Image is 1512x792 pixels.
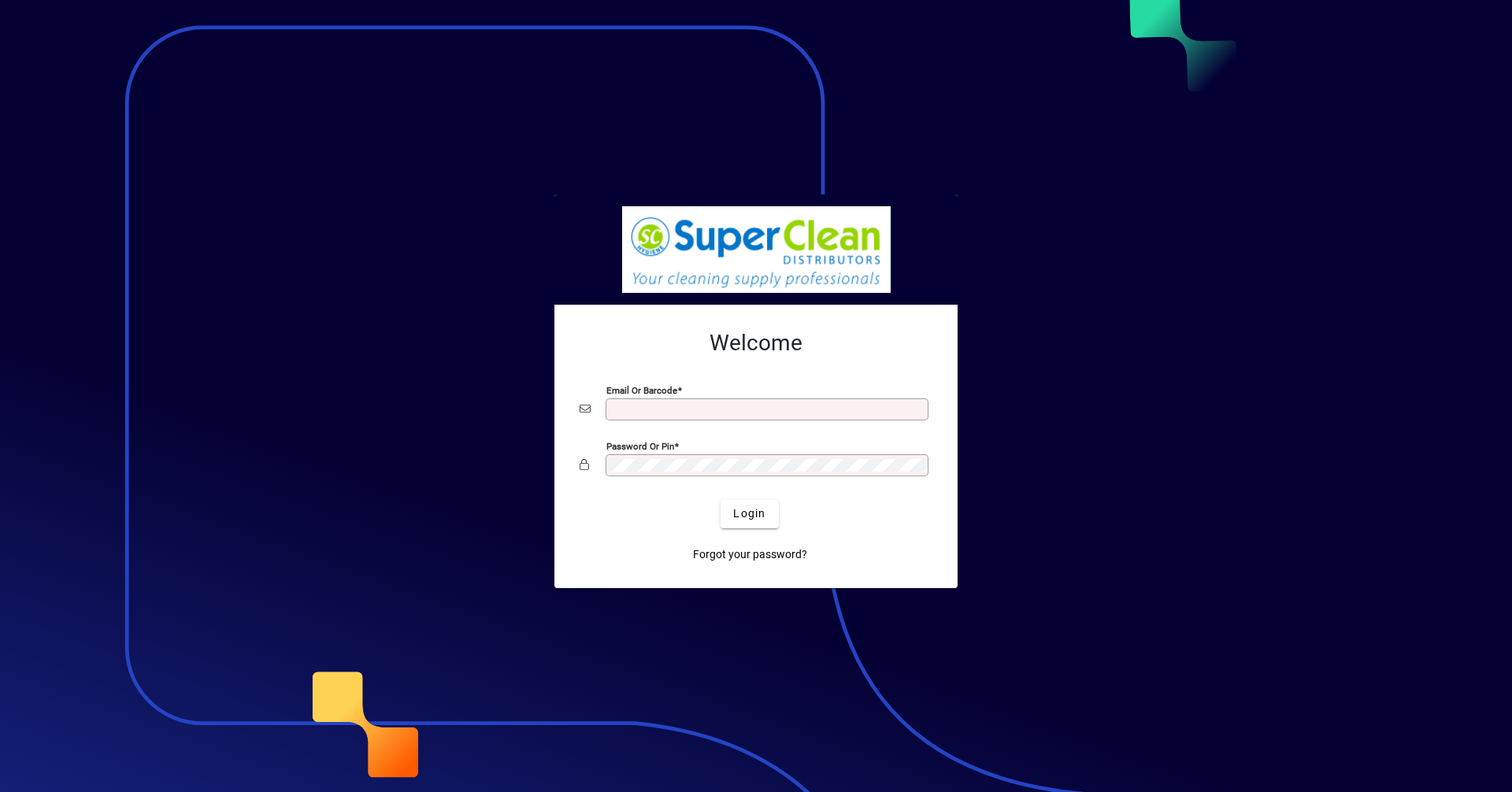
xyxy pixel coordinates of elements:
span: Forgot your password? [693,546,807,563]
h2: Welcome [580,330,932,357]
mat-label: Password or Pin [606,440,674,451]
span: Login [733,505,765,522]
mat-label: Email or Barcode [606,384,677,395]
a: Forgot your password? [687,541,813,569]
button: Login [721,500,778,528]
